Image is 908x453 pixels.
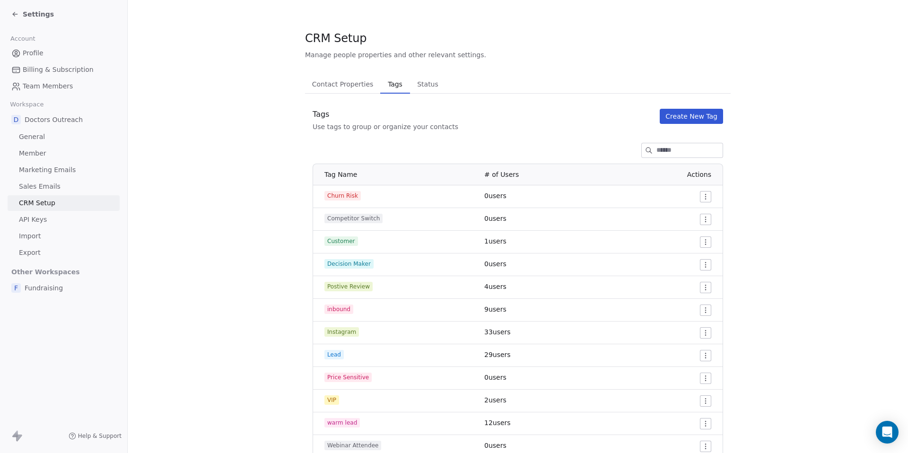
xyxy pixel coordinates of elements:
[6,32,39,46] span: Account
[23,9,54,19] span: Settings
[324,282,373,291] span: Postive Review
[8,162,120,178] a: Marketing Emails
[484,237,506,245] span: 1 users
[8,228,120,244] a: Import
[8,62,120,78] a: Billing & Subscription
[11,283,21,293] span: F
[19,215,47,225] span: API Keys
[6,97,48,112] span: Workspace
[484,442,506,449] span: 0 users
[8,245,120,261] a: Export
[324,259,374,269] span: Decision Maker
[484,305,506,313] span: 9 users
[23,65,94,75] span: Billing & Subscription
[324,171,357,178] span: Tag Name
[324,418,360,427] span: warm lead
[8,195,120,211] a: CRM Setup
[484,215,506,222] span: 0 users
[876,421,899,444] div: Open Intercom Messenger
[324,395,339,405] span: VIP
[308,78,377,91] span: Contact Properties
[324,350,344,359] span: Lead
[305,31,367,45] span: CRM Setup
[23,81,73,91] span: Team Members
[324,441,381,450] span: Webinar Attendee
[8,179,120,194] a: Sales Emails
[484,351,511,358] span: 29 users
[19,198,55,208] span: CRM Setup
[23,48,44,58] span: Profile
[313,109,458,120] div: Tags
[19,231,41,241] span: Import
[324,305,353,314] span: inbound
[11,115,21,124] span: D
[484,396,506,404] span: 2 users
[484,419,511,427] span: 12 users
[11,9,54,19] a: Settings
[324,327,359,337] span: Instagram
[384,78,406,91] span: Tags
[324,373,372,382] span: Price Sensitive
[8,78,120,94] a: Team Members
[25,283,63,293] span: Fundraising
[484,374,506,381] span: 0 users
[413,78,442,91] span: Status
[484,192,506,200] span: 0 users
[19,148,46,158] span: Member
[324,236,358,246] span: Customer
[25,115,83,124] span: Doctors Outreach
[19,248,41,258] span: Export
[19,165,76,175] span: Marketing Emails
[8,45,120,61] a: Profile
[8,129,120,145] a: General
[687,171,711,178] span: Actions
[19,182,61,192] span: Sales Emails
[8,264,84,279] span: Other Workspaces
[324,191,361,200] span: Churn Risk
[484,328,511,336] span: 33 users
[313,122,458,131] div: Use tags to group or organize your contacts
[19,132,45,142] span: General
[484,171,519,178] span: # of Users
[484,260,506,268] span: 0 users
[324,214,383,223] span: Competitor Switch
[8,212,120,227] a: API Keys
[69,432,122,440] a: Help & Support
[78,432,122,440] span: Help & Support
[8,146,120,161] a: Member
[660,109,723,124] button: Create New Tag
[305,50,486,60] span: Manage people properties and other relevant settings.
[484,283,506,290] span: 4 users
